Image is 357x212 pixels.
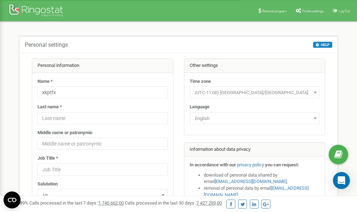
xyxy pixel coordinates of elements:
[196,200,222,206] u: 7 427 293,00
[192,88,317,98] span: (UTC-11:00) Pacific/Midway
[184,143,325,157] div: Information about data privacy
[313,42,332,48] button: HELP
[38,78,53,85] label: Name *
[38,138,168,150] input: Middle name or patronymic
[38,164,168,176] input: Job Title
[38,181,58,188] label: Salutation
[38,155,58,162] label: Job Title *
[302,9,324,13] span: Profile settings
[38,86,168,98] input: Name
[125,200,222,206] span: Calls processed in the last 30 days :
[184,59,325,73] div: Other settings
[38,112,168,124] input: Last name
[190,86,320,98] span: (UTC-11:00) Pacific/Midway
[4,191,21,208] button: Open CMP widget
[40,190,165,200] span: Mr.
[38,130,93,136] label: Middle name or patronymic
[204,172,320,185] li: download of personal data shared by email ,
[333,172,350,189] div: Open Intercom Messenger
[262,9,287,13] span: Referral program
[190,104,209,110] label: Language
[265,162,299,167] strong: you can request:
[192,114,317,124] span: English
[98,200,124,206] u: 1 745 662,00
[29,200,124,206] span: Calls processed in the last 7 days :
[339,9,350,13] span: Log Out
[38,189,168,201] span: Mr.
[237,162,264,167] a: privacy policy
[204,185,320,198] li: removal of personal data by email ,
[190,78,211,85] label: Time zone
[190,112,320,124] span: English
[190,162,236,167] strong: In accordance with our
[215,179,287,184] a: [EMAIL_ADDRESS][DOMAIN_NAME]
[38,104,62,110] label: Last name *
[32,59,173,73] div: Personal information
[25,42,68,48] h5: Personal settings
